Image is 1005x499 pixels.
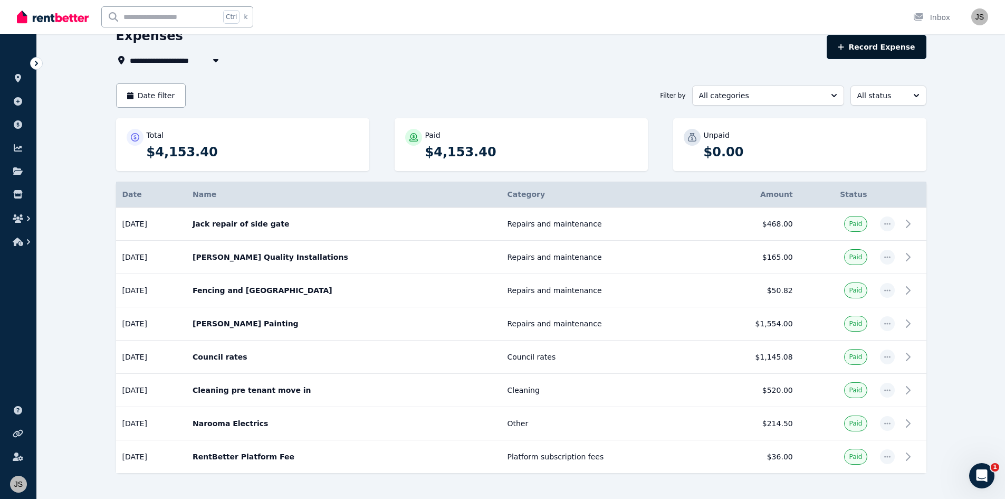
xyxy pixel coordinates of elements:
p: [PERSON_NAME] Painting [193,318,494,329]
td: $520.00 [705,374,799,407]
td: Cleaning [501,374,705,407]
span: All status [857,90,905,101]
td: $214.50 [705,407,799,440]
p: [PERSON_NAME] Quality Installations [193,252,494,262]
th: Date [116,182,187,208]
p: Narooma Electrics [193,418,494,429]
span: Paid [849,419,862,428]
td: $50.82 [705,274,799,307]
p: Jack repair of side gate [193,219,494,229]
button: All status [850,86,926,106]
p: Unpaid [704,130,730,140]
button: Date filter [116,83,186,108]
span: Ctrl [223,10,240,24]
th: Name [186,182,501,208]
td: Other [501,407,705,440]
td: [DATE] [116,241,187,274]
th: Amount [705,182,799,208]
button: All categories [692,86,844,106]
img: Jacqui Symonds [10,476,27,493]
td: $468.00 [705,208,799,241]
p: $0.00 [704,144,916,161]
button: Record Expense [827,35,926,59]
td: Repairs and maintenance [501,208,705,241]
p: RentBetter Platform Fee [193,451,494,462]
td: $1,554.00 [705,307,799,341]
span: Paid [849,253,862,261]
span: Paid [849,353,862,361]
td: Platform subscription fees [501,440,705,474]
td: [DATE] [116,274,187,307]
p: Paid [425,130,441,140]
p: Council rates [193,352,494,362]
h1: Expenses [116,27,183,44]
iframe: Intercom live chat [969,463,994,488]
span: k [244,13,247,21]
p: Total [147,130,164,140]
p: $4,153.40 [425,144,637,161]
td: [DATE] [116,374,187,407]
td: [DATE] [116,307,187,341]
span: Filter by [660,91,685,100]
p: $4,153.40 [147,144,359,161]
span: Paid [849,386,862,394]
th: Status [799,182,874,208]
td: [DATE] [116,208,187,241]
td: $1,145.08 [705,341,799,374]
td: Council rates [501,341,705,374]
span: All categories [699,90,822,101]
span: 1 [991,463,999,472]
td: $165.00 [705,241,799,274]
p: Fencing and [GEOGRAPHIC_DATA] [193,285,494,296]
span: Paid [849,220,862,228]
td: Repairs and maintenance [501,307,705,341]
td: [DATE] [116,341,187,374]
th: Category [501,182,705,208]
td: $36.00 [705,440,799,474]
td: [DATE] [116,440,187,474]
td: [DATE] [116,407,187,440]
td: Repairs and maintenance [501,274,705,307]
span: Paid [849,286,862,295]
img: Jacqui Symonds [971,8,988,25]
span: Paid [849,319,862,328]
div: Inbox [913,12,950,23]
p: Cleaning pre tenant move in [193,385,494,396]
span: Paid [849,453,862,461]
td: Repairs and maintenance [501,241,705,274]
img: RentBetter [17,9,89,25]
